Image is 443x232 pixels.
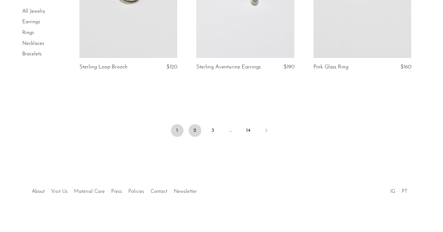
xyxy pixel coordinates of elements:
[390,189,395,194] a: IG
[242,124,255,137] a: 14
[111,189,122,194] a: Press
[171,124,184,137] span: 1
[22,30,34,35] a: Rings
[206,124,219,137] a: 3
[402,189,407,194] a: PT
[151,189,167,194] a: Contact
[189,124,201,137] a: 2
[22,9,45,14] a: All Jewelry
[51,189,68,194] a: Visit Us
[387,184,411,196] ul: Social Medias
[284,64,294,70] span: $190
[260,124,272,138] a: Next
[196,64,261,70] a: Sterling Aventurine Earrings
[22,20,40,25] a: Earrings
[166,64,177,70] span: $120
[400,64,411,70] span: $160
[313,64,348,70] a: Pink Glass Ring
[32,189,45,194] a: About
[29,184,200,196] ul: Quick links
[22,52,42,57] a: Bracelets
[79,64,128,70] a: Sterling Loop Brooch
[74,189,105,194] a: Material Care
[224,124,237,137] span: …
[128,189,144,194] a: Policies
[22,41,44,46] a: Necklaces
